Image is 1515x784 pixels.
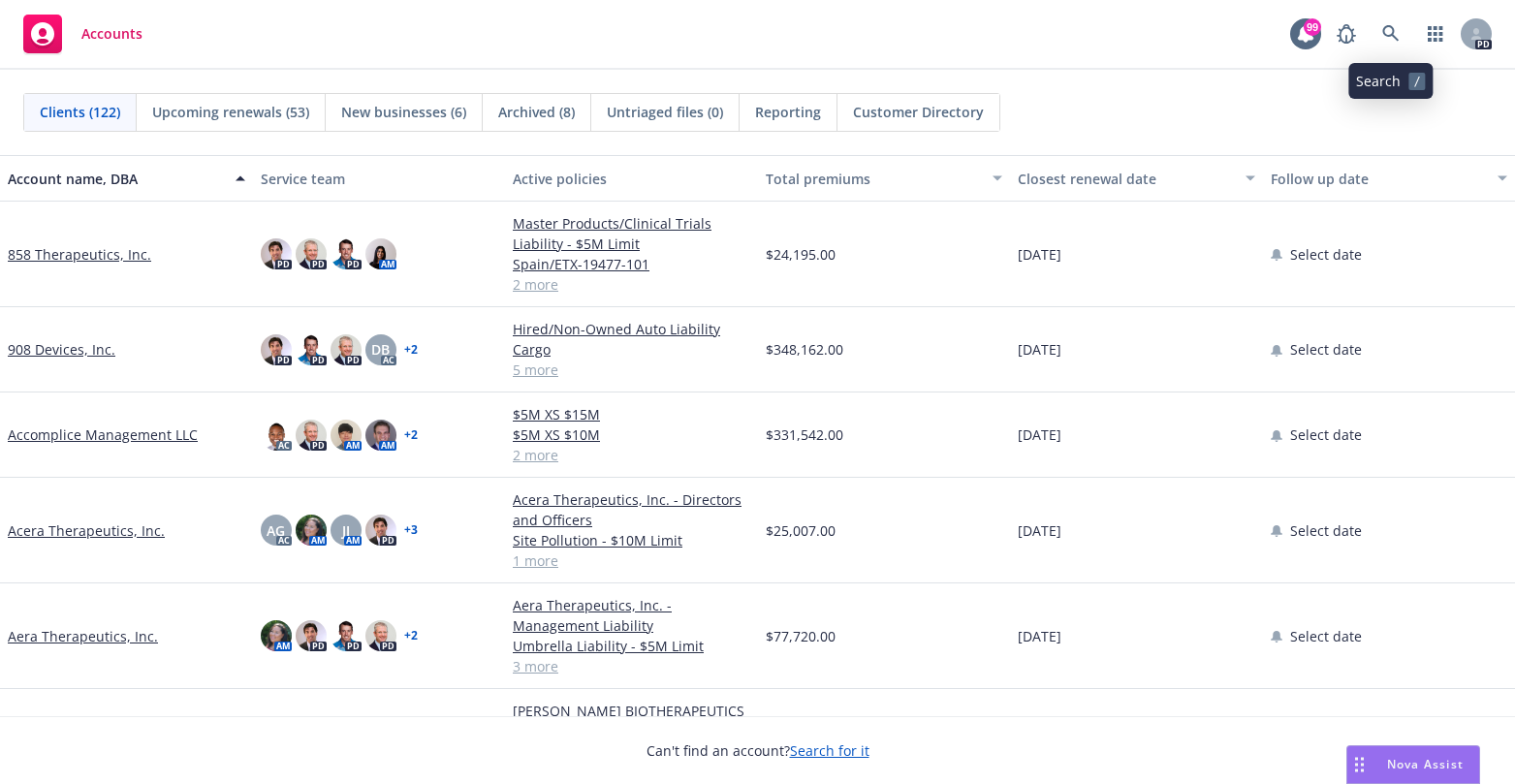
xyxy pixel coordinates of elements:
a: Report a Bug [1327,15,1366,53]
span: Nova Assist [1387,756,1464,772]
a: 3 more [513,656,750,676]
span: Untriaged files (0) [607,102,723,122]
img: photo [331,238,362,269]
a: Cargo [513,339,750,360]
span: Reporting [755,102,821,122]
span: [DATE] [1018,339,1061,360]
a: Umbrella Liability - $5M Limit [513,636,750,656]
a: [PERSON_NAME] BIOTHERAPEUTICS INC - Management Liability [513,701,750,741]
a: Hired/Non-Owned Auto Liability [513,319,750,339]
img: photo [296,238,327,269]
span: DB [371,339,390,360]
span: [DATE] [1018,244,1061,265]
span: [DATE] [1018,424,1061,445]
a: 5 more [513,360,750,380]
div: Account name, DBA [8,169,224,189]
div: Drag to move [1347,746,1372,783]
a: + 2 [404,429,418,441]
img: photo [261,620,292,651]
img: photo [261,420,292,451]
span: AG [267,520,285,541]
span: New businesses (6) [341,102,466,122]
span: Select date [1290,626,1362,646]
button: Closest renewal date [1010,155,1263,202]
span: [DATE] [1018,626,1061,646]
div: 99 [1304,18,1321,36]
span: JJ [342,520,350,541]
span: Select date [1290,244,1362,265]
a: 858 Therapeutics, Inc. [8,244,151,265]
div: Service team [261,169,498,189]
img: photo [296,334,327,365]
a: 2 more [513,445,750,465]
img: photo [296,420,327,451]
a: Spain/ETX-19477-101 [513,254,750,274]
span: $348,162.00 [766,339,843,360]
img: photo [365,420,396,451]
a: Acera Therapeutics, Inc. - Directors and Officers [513,489,750,530]
img: photo [331,334,362,365]
a: Search [1372,15,1410,53]
a: $5M XS $15M [513,404,750,424]
div: Active policies [513,169,750,189]
a: 2 more [513,274,750,295]
a: Switch app [1416,15,1455,53]
span: Select date [1290,424,1362,445]
img: photo [365,515,396,546]
a: Site Pollution - $10M Limit [513,530,750,550]
a: Acera Therapeutics, Inc. [8,520,165,541]
span: $331,542.00 [766,424,843,445]
img: photo [365,238,396,269]
a: Aera Therapeutics, Inc. - Management Liability [513,595,750,636]
a: + 2 [404,344,418,356]
a: 908 Devices, Inc. [8,339,115,360]
button: Active policies [505,155,758,202]
button: Total premiums [758,155,1011,202]
img: photo [261,334,292,365]
a: Master Products/Clinical Trials Liability - $5M Limit [513,213,750,254]
span: Select date [1290,339,1362,360]
a: 1 more [513,550,750,571]
a: + 2 [404,630,418,642]
a: Accomplice Management LLC [8,424,198,445]
span: Archived (8) [498,102,575,122]
a: $5M XS $10M [513,424,750,445]
span: [DATE] [1018,520,1061,541]
img: photo [296,620,327,651]
span: Select date [1290,520,1362,541]
div: Closest renewal date [1018,169,1234,189]
a: Aera Therapeutics, Inc. [8,626,158,646]
a: + 3 [404,524,418,536]
span: $25,007.00 [766,520,836,541]
span: Customer Directory [853,102,984,122]
img: photo [331,420,362,451]
button: Nova Assist [1346,745,1480,784]
a: Accounts [16,7,150,61]
div: Follow up date [1271,169,1487,189]
span: Clients (122) [40,102,120,122]
img: photo [261,238,292,269]
span: Accounts [81,26,142,42]
a: Search for it [790,741,869,760]
span: Can't find an account? [647,740,869,761]
img: photo [365,620,396,651]
button: Service team [253,155,506,202]
span: Upcoming renewals (53) [152,102,309,122]
img: photo [296,515,327,546]
img: photo [331,620,362,651]
span: $24,195.00 [766,244,836,265]
div: Total premiums [766,169,982,189]
span: $77,720.00 [766,626,836,646]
